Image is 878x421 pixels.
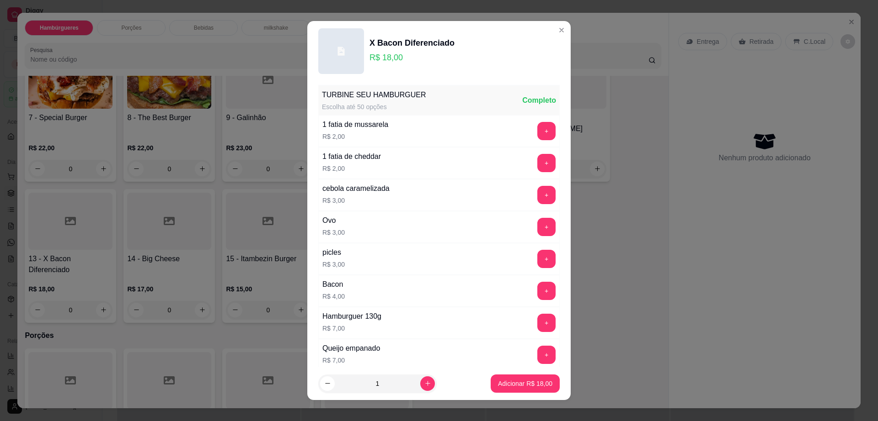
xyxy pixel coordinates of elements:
[322,247,345,258] div: picles
[320,376,335,391] button: decrease-product-quantity
[369,51,455,64] p: R$ 18,00
[537,186,556,204] button: add
[369,37,455,49] div: X Bacon Diferenciado
[322,292,345,301] p: R$ 4,00
[322,151,381,162] div: 1 fatia de cheddar
[522,95,556,106] div: Completo
[498,379,552,388] p: Adicionar R$ 18,00
[322,183,390,194] div: cebola caramelizada
[322,279,345,290] div: Bacon
[537,346,556,364] button: add
[322,324,381,333] p: R$ 7,00
[420,376,435,391] button: increase-product-quantity
[537,314,556,332] button: add
[322,102,426,111] div: Escolha até 50 opções
[322,132,388,141] p: R$ 2,00
[322,343,380,354] div: Queijo empanado
[322,311,381,322] div: Hamburguer 130g
[322,215,345,226] div: Ovo
[537,122,556,140] button: add
[322,196,390,205] p: R$ 3,00
[322,164,381,173] p: R$ 2,00
[322,89,426,100] div: TURBINE SEU HAMBURGUER
[322,119,388,130] div: 1 fatia de mussarela
[554,23,569,37] button: Close
[537,250,556,268] button: add
[537,154,556,172] button: add
[537,282,556,300] button: add
[491,374,560,393] button: Adicionar R$ 18,00
[322,356,380,365] p: R$ 7,00
[537,218,556,236] button: add
[322,228,345,237] p: R$ 3,00
[322,260,345,269] p: R$ 3,00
